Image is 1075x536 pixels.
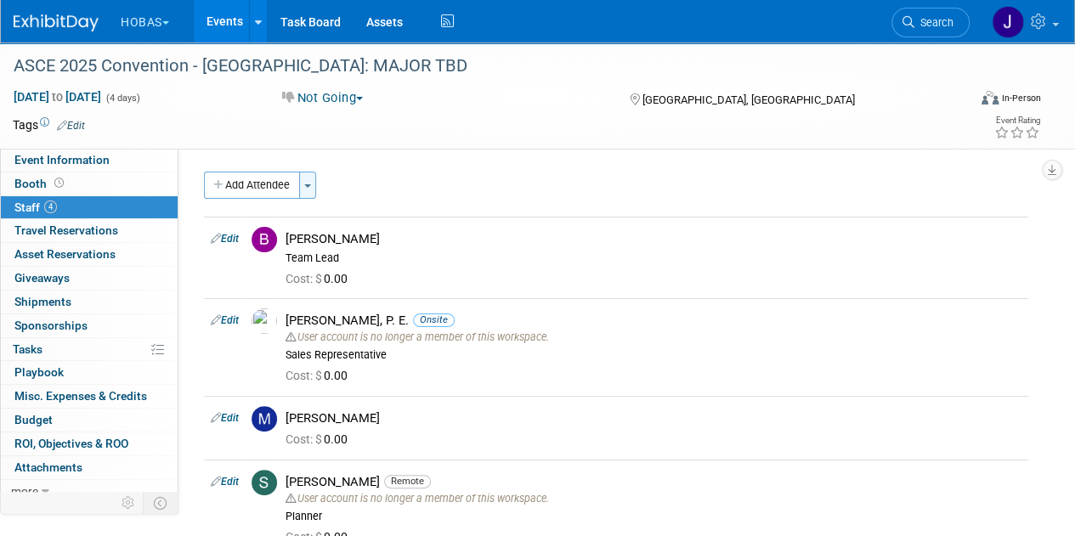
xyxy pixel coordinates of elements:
a: Edit [211,233,239,245]
span: Cost: $ [286,432,324,446]
td: Tags [13,116,85,133]
span: Giveaways [14,271,70,285]
span: Booth [14,177,67,190]
td: Toggle Event Tabs [144,492,178,514]
img: Format-Inperson.png [982,91,999,104]
a: Misc. Expenses & Credits [1,385,178,408]
span: Asset Reservations [14,247,116,261]
span: Search [914,16,953,29]
a: Booth [1,172,178,195]
div: [PERSON_NAME] [286,474,1021,490]
div: Team Lead [286,251,1021,265]
img: S.jpg [252,470,277,495]
a: Sponsorships [1,314,178,337]
span: Staff [14,200,57,214]
span: Remote [384,475,431,488]
span: more [11,484,38,498]
span: Misc. Expenses & Credits [14,389,147,403]
a: Travel Reservations [1,219,178,242]
div: [PERSON_NAME] [286,231,1021,247]
span: Event Information [14,153,110,166]
div: User account is no longer a member of this workspace. [286,329,1021,344]
span: ROI, Objectives & ROO [14,437,128,450]
td: Personalize Event Tab Strip [114,492,144,514]
a: Attachments [1,456,178,479]
div: Sales Representative [286,348,1021,362]
span: 0.00 [286,432,354,446]
span: Cost: $ [286,272,324,285]
div: In-Person [1001,92,1041,104]
img: ExhibitDay [14,14,99,31]
button: Add Attendee [204,172,300,199]
div: ASCE 2025 Convention - [GEOGRAPHIC_DATA]: MAJOR TBD [8,51,953,82]
a: Event Information [1,149,178,172]
button: Not Going [276,89,370,107]
div: User account is no longer a member of this workspace. [286,490,1021,505]
img: M.jpg [252,406,277,432]
a: Asset Reservations [1,243,178,266]
span: Cost: $ [286,369,324,382]
a: Tasks [1,338,178,361]
span: Shipments [14,295,71,308]
span: Budget [14,413,53,426]
a: Edit [211,476,239,488]
a: Edit [211,412,239,424]
span: (4 days) [105,93,140,104]
span: 0.00 [286,369,354,382]
div: Event Rating [994,116,1040,125]
a: Edit [211,314,239,326]
span: 4 [44,200,57,213]
span: Playbook [14,365,64,379]
span: Onsite [413,313,455,326]
div: Event Format [891,88,1041,114]
span: Attachments [14,460,82,474]
span: [GEOGRAPHIC_DATA], [GEOGRAPHIC_DATA] [642,93,854,106]
span: Travel Reservations [14,223,118,237]
img: B.jpg [252,227,277,252]
a: ROI, Objectives & ROO [1,432,178,455]
a: Shipments [1,291,178,313]
img: Jeffrey LeBlanc [992,6,1024,38]
span: Booth not reserved yet [51,177,67,189]
span: to [49,90,65,104]
a: Search [891,8,970,37]
a: Giveaways [1,267,178,290]
div: Planner [286,510,1021,523]
span: Sponsorships [14,319,88,332]
span: 0.00 [286,272,354,285]
a: Edit [57,120,85,132]
div: [PERSON_NAME] [286,410,1021,426]
a: Staff4 [1,196,178,219]
a: more [1,480,178,503]
span: Tasks [13,342,42,356]
span: [DATE] [DATE] [13,89,102,104]
a: Playbook [1,361,178,384]
div: [PERSON_NAME], P. E. [286,313,1021,329]
a: Budget [1,409,178,432]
